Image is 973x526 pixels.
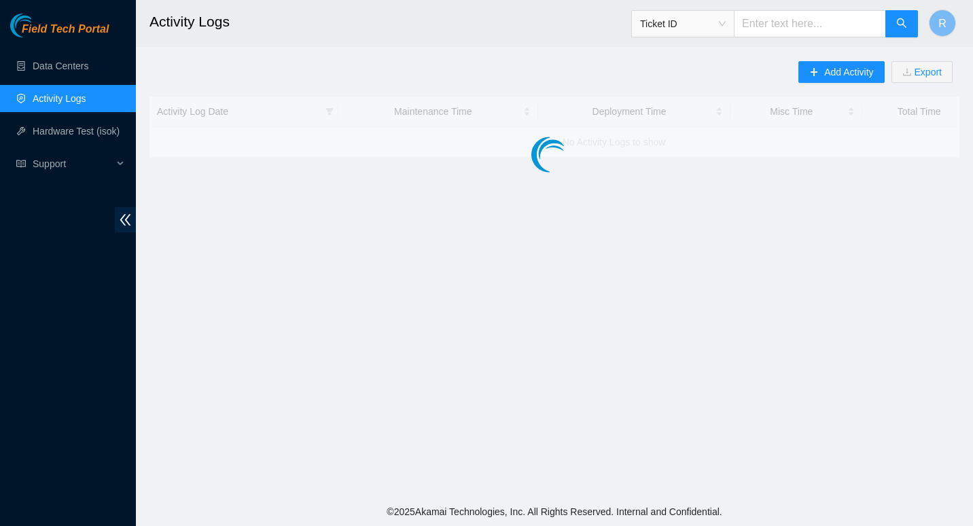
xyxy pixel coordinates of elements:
[10,24,109,42] a: Akamai TechnologiesField Tech Portal
[640,14,726,34] span: Ticket ID
[734,10,886,37] input: Enter text here...
[33,126,120,137] a: Hardware Test (isok)
[33,93,86,104] a: Activity Logs
[809,67,819,78] span: plus
[824,65,873,80] span: Add Activity
[929,10,956,37] button: R
[16,159,26,169] span: read
[938,15,947,32] span: R
[33,60,88,71] a: Data Centers
[136,497,973,526] footer: © 2025 Akamai Technologies, Inc. All Rights Reserved. Internal and Confidential.
[885,10,918,37] button: search
[10,14,69,37] img: Akamai Technologies
[33,150,113,177] span: Support
[891,61,953,83] button: downloadExport
[115,207,136,232] span: double-left
[896,18,907,31] span: search
[798,61,884,83] button: plusAdd Activity
[22,23,109,36] span: Field Tech Portal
